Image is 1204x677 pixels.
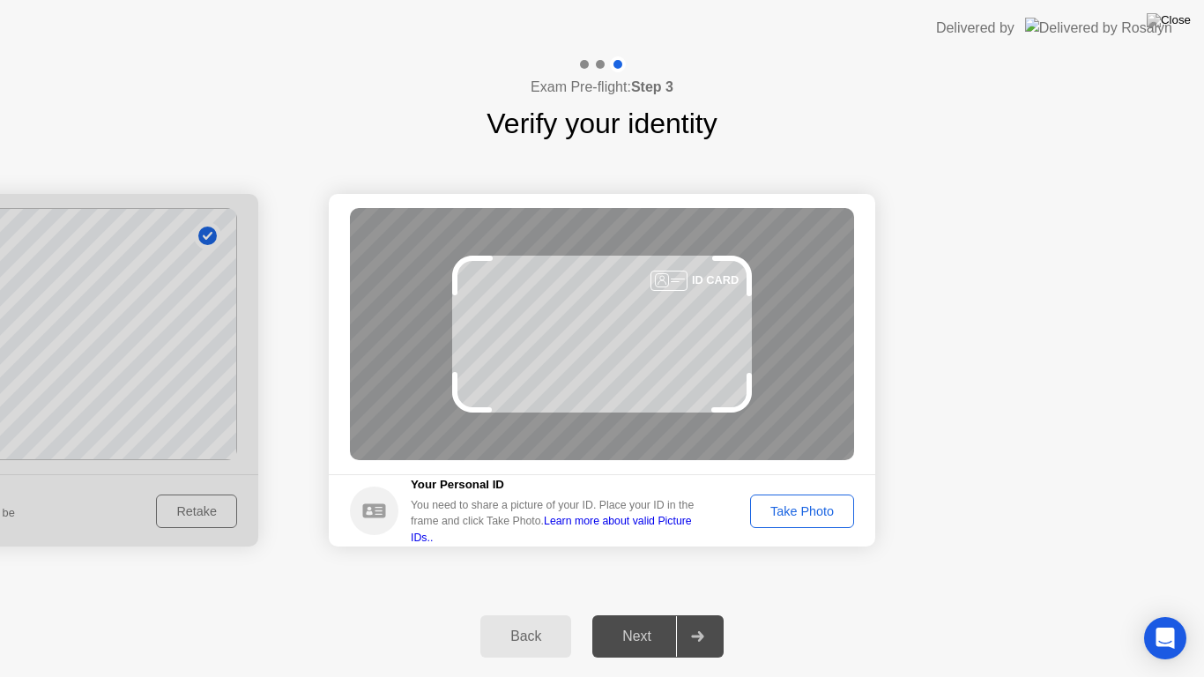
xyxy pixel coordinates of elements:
[1144,617,1186,659] div: Open Intercom Messenger
[480,615,571,658] button: Back
[1025,18,1172,38] img: Delivered by Rosalyn
[1147,13,1191,27] img: Close
[411,476,707,494] h5: Your Personal ID
[750,495,854,528] button: Take Photo
[756,504,848,518] div: Take Photo
[486,629,566,644] div: Back
[936,18,1014,39] div: Delivered by
[692,272,739,288] div: ID CARD
[411,497,707,546] div: You need to share a picture of your ID. Place your ID in the frame and click Take Photo.
[531,77,673,98] h4: Exam Pre-flight:
[631,79,673,94] b: Step 3
[598,629,676,644] div: Next
[411,515,692,543] a: Learn more about valid Picture IDs..
[487,102,717,145] h1: Verify your identity
[592,615,724,658] button: Next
